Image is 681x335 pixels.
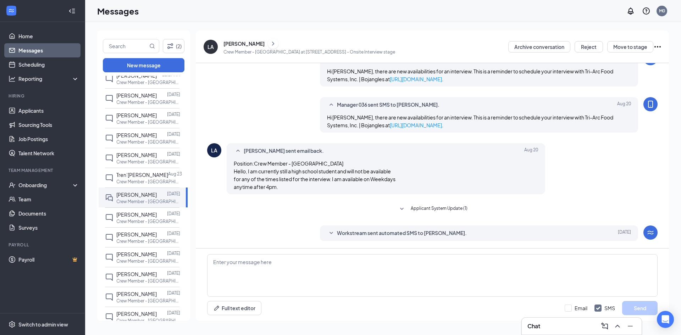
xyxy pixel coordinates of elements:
[116,231,157,238] span: [PERSON_NAME]
[116,139,180,145] p: Crew Member - [GEOGRAPHIC_DATA] at [STREET_ADDRESS]
[167,230,180,236] p: [DATE]
[105,114,113,123] svg: ChatInactive
[213,305,220,312] svg: Pen
[116,271,157,277] span: [PERSON_NAME]
[18,220,79,235] a: Surveys
[337,101,439,109] span: Manager 036 sent SMS to [PERSON_NAME].
[244,147,324,155] span: [PERSON_NAME] sent email back.
[626,322,635,330] svg: Minimize
[622,301,658,315] button: Send
[149,43,155,49] svg: MagnifyingGlass
[116,179,180,185] p: Crew Member - [GEOGRAPHIC_DATA] at [STREET_ADDRESS]
[18,192,79,206] a: Team
[105,293,113,301] svg: ChatInactive
[168,171,182,177] p: Aug 23
[207,43,214,50] div: LA
[599,320,610,332] button: ComposeMessage
[116,112,157,118] span: [PERSON_NAME]
[105,273,113,281] svg: ChatInactive
[167,111,180,117] p: [DATE]
[116,298,180,304] p: Crew Member - [GEOGRAPHIC_DATA] at [STREET_ADDRESS]
[105,174,113,182] svg: ChatInactive
[223,49,395,55] p: Crew Member - [GEOGRAPHIC_DATA] at [STREET_ADDRESS] - Onsite Interview stage
[105,74,113,83] svg: ChatInactive
[18,321,68,328] div: Switch to admin view
[618,229,631,238] span: [DATE]
[527,322,540,330] h3: Chat
[116,172,168,178] span: Tren’[PERSON_NAME]
[167,191,180,197] p: [DATE]
[18,57,79,72] a: Scheduling
[167,211,180,217] p: [DATE]
[116,311,157,317] span: [PERSON_NAME]
[657,311,674,328] div: Open Intercom Messenger
[524,147,538,155] span: Aug 20
[105,194,113,202] svg: DoubleChat
[18,146,79,160] a: Talent Network
[508,41,570,52] button: Archive conversation
[9,182,16,189] svg: UserCheck
[116,238,180,244] p: Crew Member - [GEOGRAPHIC_DATA] at [STREET_ADDRESS]
[617,101,631,109] span: Aug 20
[116,278,180,284] p: Crew Member - [GEOGRAPHIC_DATA] at [STREET_ADDRESS]
[68,7,76,15] svg: Collapse
[18,43,79,57] a: Messages
[18,182,73,189] div: Onboarding
[116,211,157,218] span: [PERSON_NAME]
[653,43,662,51] svg: Ellipses
[105,253,113,262] svg: ChatInactive
[18,29,79,43] a: Home
[9,167,78,173] div: Team Management
[642,7,650,15] svg: QuestionInfo
[411,205,467,213] span: Applicant System Update (1)
[97,5,139,17] h1: Messages
[18,206,79,220] a: Documents
[116,79,180,85] p: Crew Member - [GEOGRAPHIC_DATA] at [STREET_ADDRESS]
[613,322,622,330] svg: ChevronUp
[327,68,613,82] span: Hi [PERSON_NAME], there are new availabilities for an interview. This is a reminder to schedule y...
[270,39,277,48] svg: ChevronRight
[105,313,113,321] svg: ChatInactive
[105,134,113,143] svg: ChatInactive
[163,39,184,53] button: Filter (2)
[116,218,180,224] p: Crew Member - [GEOGRAPHIC_DATA] at [STREET_ADDRESS]
[390,122,442,128] a: [URL][DOMAIN_NAME]
[167,270,180,276] p: [DATE]
[625,320,636,332] button: Minimize
[167,290,180,296] p: [DATE]
[105,233,113,242] svg: ChatInactive
[9,93,78,99] div: Hiring
[105,154,113,162] svg: ChatInactive
[116,258,180,264] p: Crew Member - [GEOGRAPHIC_DATA] at [STREET_ADDRESS]
[234,160,395,190] span: Position:Crew Member - [GEOGRAPHIC_DATA] Hello, I am currently still a high school student and wi...
[167,310,180,316] p: [DATE]
[18,252,79,267] a: PayrollCrown
[166,42,175,50] svg: Filter
[327,114,613,128] span: Hi [PERSON_NAME], there are new availabilities for an interview. This is a reminder to schedule y...
[600,322,609,330] svg: ComposeMessage
[646,100,655,108] svg: MobileSms
[390,76,442,82] a: [URL][DOMAIN_NAME]
[18,104,79,118] a: Applicants
[167,91,180,97] p: [DATE]
[398,205,467,213] button: SmallChevronDownApplicant System Update (1)
[223,40,265,47] div: [PERSON_NAME]
[398,205,406,213] svg: SmallChevronDown
[659,8,665,14] div: M0
[207,301,261,315] button: Full text editorPen
[103,39,148,53] input: Search
[167,250,180,256] p: [DATE]
[116,199,180,205] p: Crew Member - [GEOGRAPHIC_DATA] at [STREET_ADDRESS]
[18,132,79,146] a: Job Postings
[116,251,157,257] span: [PERSON_NAME]
[105,213,113,222] svg: ChatInactive
[8,7,15,14] svg: WorkstreamLogo
[337,229,467,238] span: Workstream sent automated SMS to [PERSON_NAME].
[626,7,635,15] svg: Notifications
[103,58,184,72] button: New message
[116,132,157,138] span: [PERSON_NAME]
[268,38,278,49] button: ChevronRight
[167,131,180,137] p: [DATE]
[327,229,336,238] svg: SmallChevronDown
[116,92,157,99] span: [PERSON_NAME]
